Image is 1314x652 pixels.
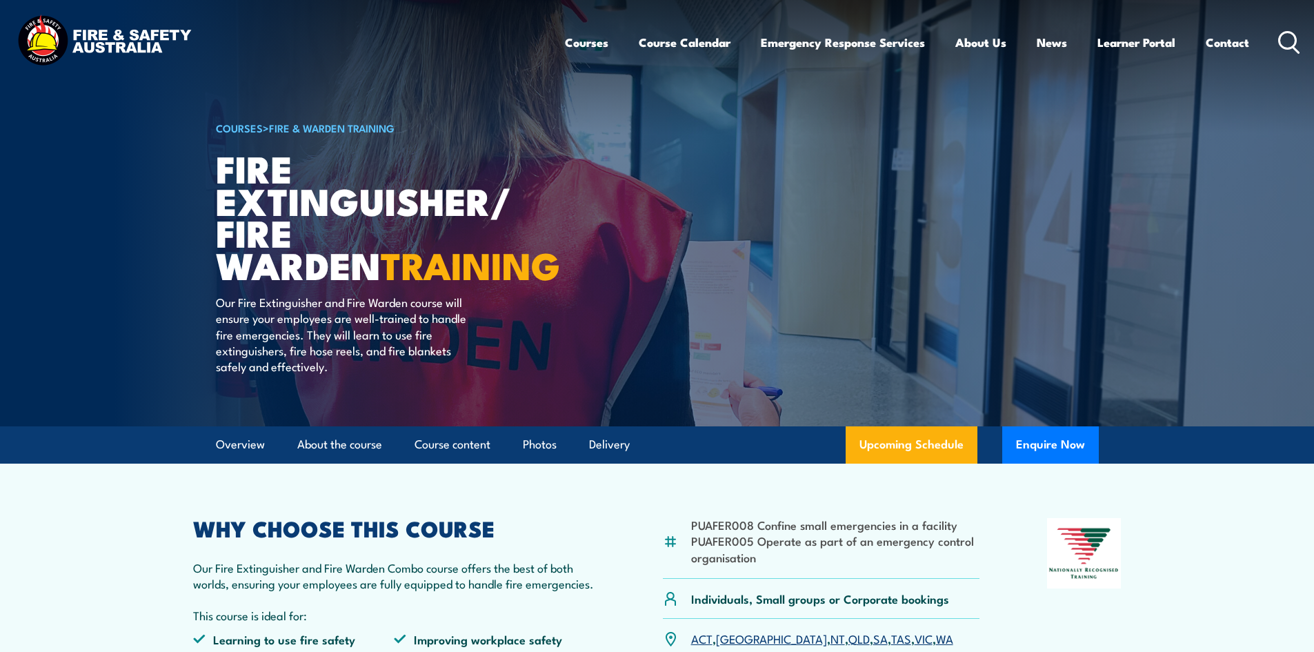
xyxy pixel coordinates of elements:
h1: Fire Extinguisher/ Fire Warden [216,152,557,281]
h6: > [216,119,557,136]
a: Courses [565,24,608,61]
a: Upcoming Schedule [846,426,977,464]
p: Our Fire Extinguisher and Fire Warden Combo course offers the best of both worlds, ensuring your ... [193,560,596,592]
a: Photos [523,426,557,463]
a: ACT [691,630,713,646]
a: TAS [891,630,911,646]
a: WA [936,630,953,646]
a: SA [873,630,888,646]
a: Emergency Response Services [761,24,925,61]
a: NT [830,630,845,646]
a: QLD [848,630,870,646]
a: Learner Portal [1097,24,1175,61]
a: COURSES [216,120,263,135]
img: Nationally Recognised Training logo. [1047,518,1122,589]
p: Individuals, Small groups or Corporate bookings [691,591,949,606]
a: Course Calendar [639,24,730,61]
a: About the course [297,426,382,463]
a: Contact [1206,24,1249,61]
p: This course is ideal for: [193,607,596,623]
li: PUAFER008 Confine small emergencies in a facility [691,517,980,533]
h2: WHY CHOOSE THIS COURSE [193,518,596,537]
a: Overview [216,426,265,463]
a: VIC [915,630,933,646]
a: News [1037,24,1067,61]
li: PUAFER005 Operate as part of an emergency control organisation [691,533,980,565]
p: Our Fire Extinguisher and Fire Warden course will ensure your employees are well-trained to handl... [216,294,468,375]
a: Delivery [589,426,630,463]
button: Enquire Now [1002,426,1099,464]
strong: TRAINING [381,235,560,293]
a: [GEOGRAPHIC_DATA] [716,630,827,646]
p: , , , , , , , [691,631,953,646]
a: About Us [955,24,1006,61]
a: Course content [415,426,490,463]
a: Fire & Warden Training [269,120,395,135]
